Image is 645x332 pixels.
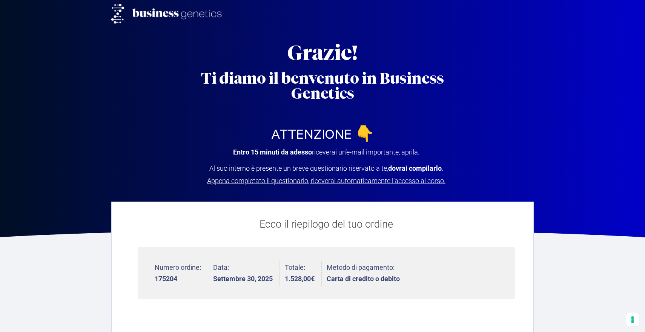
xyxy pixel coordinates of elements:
span: € [311,275,315,283]
bdi: 1.528,00 [285,275,315,283]
strong: Carta di credito o debito [327,275,400,282]
li: Data: [213,261,280,286]
p: Ecco il riepilogo del tuo ordine [138,217,515,232]
span: Appena completato il questionario, riceverai automaticamente l’accesso al corso. [207,177,445,185]
p: Al suo interno è presente un breve questionario riservato a te, . [206,165,447,184]
h2: Ti diamo il benvenuto in Business Genetics [187,71,458,101]
h2: Grazie! [187,43,458,63]
strong: Settembre 30, 2025 [213,275,273,282]
strong: dovrai compilarlo [388,164,442,172]
li: Totale: [285,261,322,286]
li: Numero ordine: [155,261,208,286]
strong: Entro 15 minuti da adesso [233,148,312,156]
li: Metodo di pagamento: [327,261,400,286]
p: riceverai un’e-mail importante, aprila. [206,149,447,155]
h2: ATTENZIONE 👇 [187,127,458,142]
button: Le tue preferenze relative al consenso per le tecnologie di tracciamento [626,313,639,326]
strong: 175204 [155,275,201,282]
